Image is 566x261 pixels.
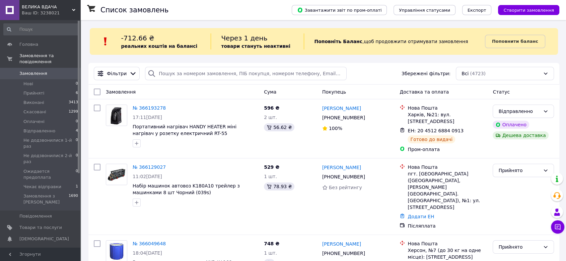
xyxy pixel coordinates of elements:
span: 4 [76,128,78,134]
span: Ожидается предоплата [23,168,76,180]
span: Товари та послуги [19,225,62,231]
span: 3413 [69,100,78,106]
span: Виконані [23,100,44,106]
span: Замовлення та повідомлення [19,53,80,65]
span: Відправленно [23,128,55,134]
span: ВЕЛИКА ВДАЧА [22,4,72,10]
b: Поповніть Баланс [314,39,362,44]
a: [PERSON_NAME] [322,105,361,112]
a: Набір машинок автовоз K180A10 трейлер з машинками 8 шт Чорний (039s) [133,183,240,195]
span: 6 [76,90,78,96]
a: № 366129027 [133,164,166,170]
div: Післяплата [408,223,487,229]
span: Прийняті [23,90,44,96]
span: Експорт [468,8,486,13]
a: Додати ЕН [408,214,434,219]
a: № 366193278 [133,105,166,111]
button: Чат з покупцем [551,220,564,234]
a: [PERSON_NAME] [322,241,361,247]
span: Замовлення [19,71,47,77]
button: Експорт [462,5,492,15]
span: Створити замовлення [503,8,554,13]
span: Всі [462,70,469,77]
span: Через 1 день [221,34,267,42]
div: 78.93 ₴ [264,182,294,190]
span: Скасовані [23,109,46,115]
div: 56.62 ₴ [264,123,294,131]
span: 1 [76,184,78,190]
span: Чекає відправки [23,184,61,190]
span: 11:02[DATE] [133,174,162,179]
img: :exclamation: [100,36,111,46]
b: реальних коштів на балансі [121,43,198,49]
div: Прийнято [498,167,540,174]
span: 596 ₴ [264,105,279,111]
div: Дешева доставка [493,131,548,139]
b: товари стануть неактивні [221,43,290,49]
button: Управління статусами [394,5,455,15]
span: 1690 [69,193,78,205]
div: [PHONE_NUMBER] [321,113,366,122]
h1: Список замовлень [100,6,168,14]
div: , щоб продовжити отримувати замовлення [304,33,485,49]
span: Без рейтингу [329,185,362,190]
div: Готово до видачі [408,135,455,143]
span: ЕН: 20 4512 6884 0913 [408,128,464,133]
div: Нова Пошта [408,105,487,111]
div: Пром-оплата [408,146,487,153]
span: -712.66 ₴ [121,34,154,42]
div: Ваш ID: 3238021 [22,10,80,16]
a: Поповнити баланс [485,35,545,48]
span: 1 шт. [264,174,277,179]
span: Нові [23,81,33,87]
span: 100% [329,126,342,131]
div: Харків, №21: вул. [STREET_ADDRESS] [408,111,487,125]
div: [PHONE_NUMBER] [321,249,366,258]
span: Управління статусами [399,8,450,13]
span: 0 [76,119,78,125]
a: Створити замовлення [491,7,559,12]
span: 0 [76,168,78,180]
input: Пошук за номером замовлення, ПІБ покупця, номером телефону, Email, номером накладної [145,67,347,80]
div: Херсон, №7 (до 30 кг на одне місце): [STREET_ADDRESS] [408,247,487,260]
span: 0 [76,137,78,149]
div: [PHONE_NUMBER] [321,172,366,181]
img: Фото товару [106,105,127,126]
span: Оплачені [23,119,45,125]
span: Завантажити звіт по пром-оплаті [297,7,381,13]
span: Повідомлення [19,213,52,219]
span: 1 шт. [264,250,277,256]
img: Фото товару [106,164,127,185]
div: Відправленно [498,108,540,115]
span: 529 ₴ [264,164,279,170]
span: Збережені фільтри: [402,70,450,77]
input: Пошук [3,23,79,35]
button: Створити замовлення [498,5,559,15]
span: Покупець [322,89,346,95]
a: Портативний нагрівач HANDY HEATER міні нагрівач у розетку електричний RT-55 [133,124,236,136]
span: Cума [264,89,276,95]
a: № 366049648 [133,241,166,246]
div: Нова Пошта [408,164,487,170]
div: Оплачено [493,121,529,129]
span: Фільтри [107,70,127,77]
span: Доставка та оплата [400,89,449,95]
div: Нова Пошта [408,240,487,247]
span: 1299 [69,109,78,115]
span: 0 [76,81,78,87]
span: 18:04[DATE] [133,250,162,256]
span: Головна [19,41,38,47]
span: Не додзвонилися 1-й раз [23,137,76,149]
span: 17:11[DATE] [133,115,162,120]
b: Поповнити баланс [492,39,538,44]
span: Не додзвонилися 2-й раз [23,153,76,165]
span: Замовлення [106,89,136,95]
div: пгт. [GEOGRAPHIC_DATA] ([GEOGRAPHIC_DATA], [PERSON_NAME][GEOGRAPHIC_DATA]. [GEOGRAPHIC_DATA]), №1... [408,170,487,211]
span: 748 ₴ [264,241,279,246]
span: 2 шт. [264,115,277,120]
a: [PERSON_NAME] [322,164,361,171]
span: Замовлення з [PERSON_NAME] [23,193,69,205]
